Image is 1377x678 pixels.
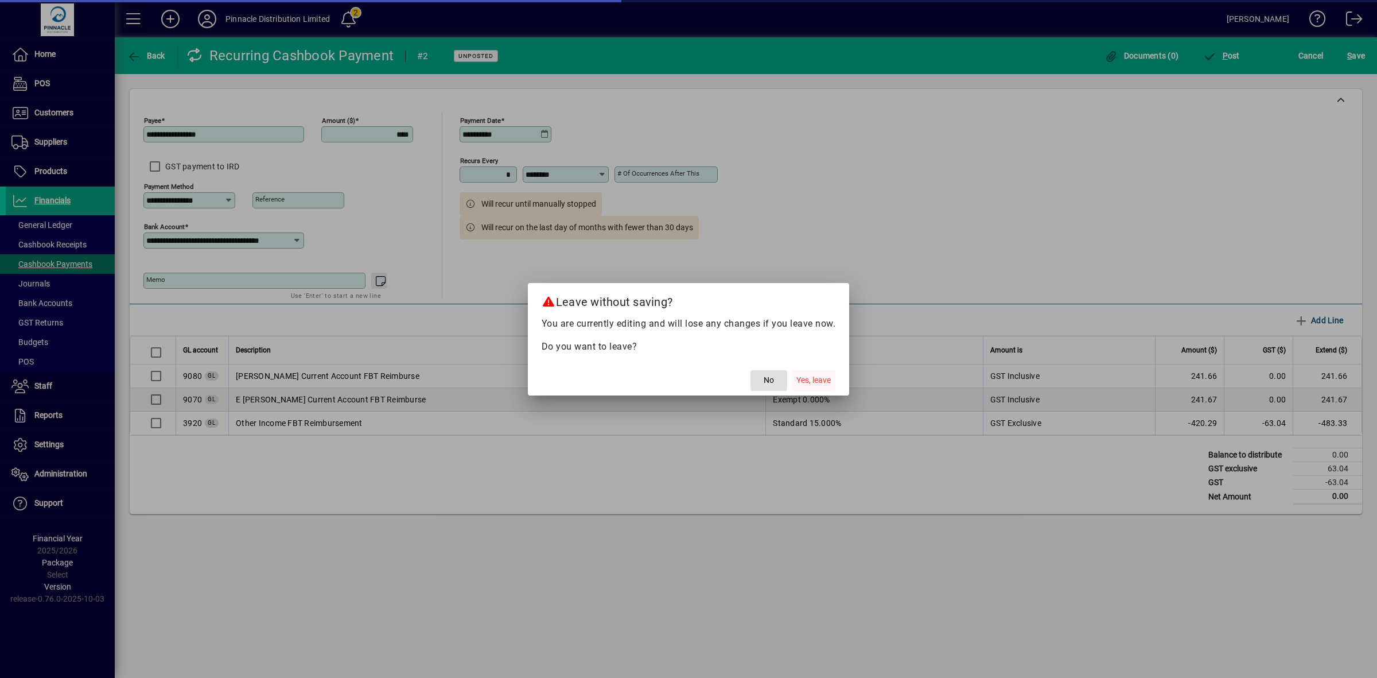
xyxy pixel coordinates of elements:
button: No [750,370,787,391]
span: No [764,374,774,386]
span: Yes, leave [796,374,831,386]
p: You are currently editing and will lose any changes if you leave now. [542,317,836,331]
h2: Leave without saving? [528,283,850,316]
p: Do you want to leave? [542,340,836,354]
button: Yes, leave [792,370,835,391]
